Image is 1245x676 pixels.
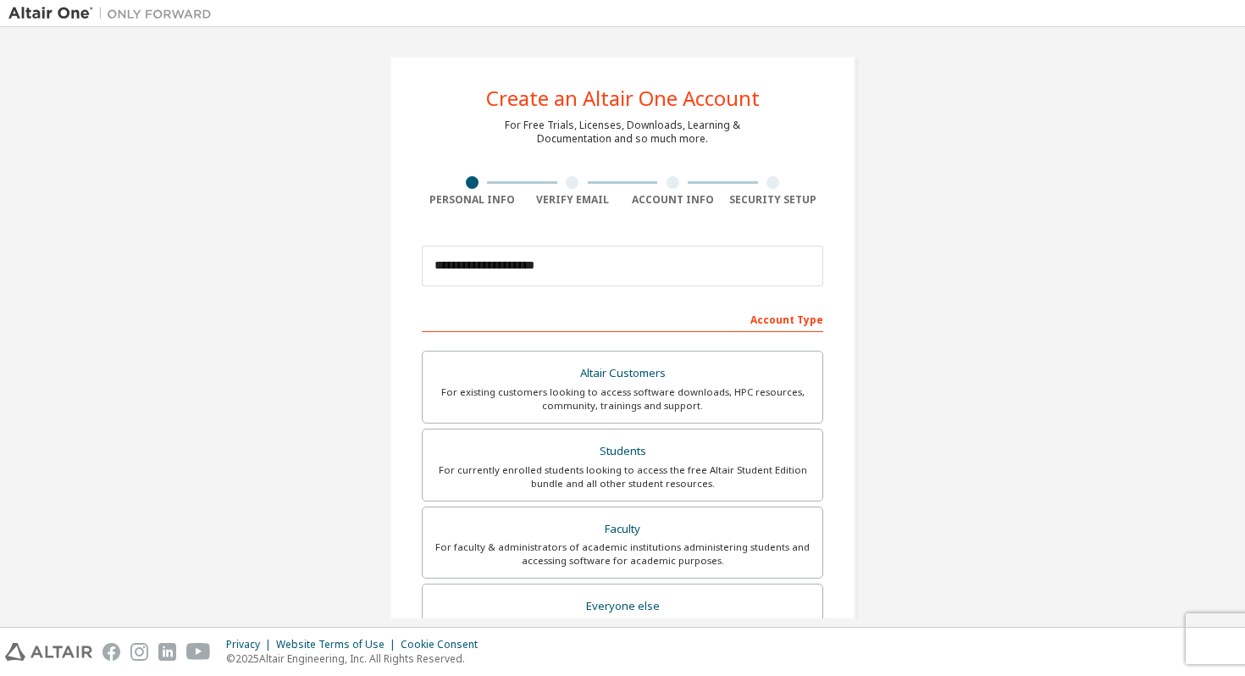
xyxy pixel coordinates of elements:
div: Account Type [422,305,823,332]
div: Account Info [622,193,723,207]
div: For existing customers looking to access software downloads, HPC resources, community, trainings ... [433,385,812,413]
div: Altair Customers [433,362,812,385]
img: altair_logo.svg [5,643,92,661]
div: Students [433,440,812,463]
img: instagram.svg [130,643,148,661]
div: Create an Altair One Account [486,88,760,108]
div: For Free Trials, Licenses, Downloads, Learning & Documentation and so much more. [505,119,740,146]
img: youtube.svg [186,643,211,661]
div: Everyone else [433,595,812,618]
div: Personal Info [422,193,523,207]
div: Faculty [433,518,812,541]
p: © 2025 Altair Engineering, Inc. All Rights Reserved. [226,651,488,666]
div: Cookie Consent [401,638,488,651]
div: Security Setup [723,193,824,207]
div: Website Terms of Use [276,638,401,651]
div: Privacy [226,638,276,651]
div: For currently enrolled students looking to access the free Altair Student Edition bundle and all ... [433,463,812,490]
img: linkedin.svg [158,643,176,661]
img: Altair One [8,5,220,22]
div: For faculty & administrators of academic institutions administering students and accessing softwa... [433,540,812,568]
div: Verify Email [523,193,623,207]
img: facebook.svg [102,643,120,661]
